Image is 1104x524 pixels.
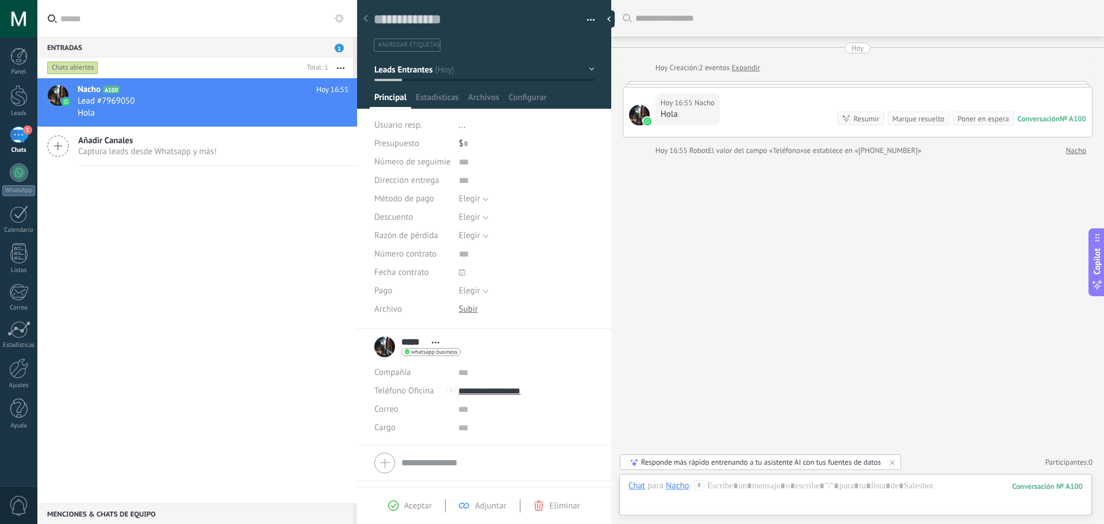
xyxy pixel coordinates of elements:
div: Fecha contrato [374,263,450,282]
div: Compañía [374,364,450,382]
span: Razón de pérdida [374,231,438,240]
div: Menciones & Chats de equipo [37,503,353,524]
span: Archivos [468,92,499,109]
div: Hoy [655,62,670,74]
div: Entradas [37,37,353,58]
div: Hola [661,109,715,120]
span: Nacho [695,97,715,109]
span: Añadir Canales [78,135,217,146]
a: Nacho [1066,145,1086,156]
span: Cargo [374,423,396,432]
button: Elegir [459,227,489,245]
span: Método de pago [374,194,434,203]
div: Correo [2,304,36,312]
span: Teléfono Oficina [374,385,434,396]
span: #agregar etiquetas [378,41,440,49]
span: Principal [374,92,407,109]
div: Ocultar [603,10,615,28]
span: : [689,480,691,492]
span: 0 [1088,457,1092,467]
img: waba.svg [643,117,651,125]
div: Leads [2,110,36,117]
div: Descuento [374,208,450,227]
span: Archivo [374,305,402,313]
img: icon [62,98,70,106]
div: Marque resuelto [892,113,944,124]
button: Elegir [459,208,489,227]
div: Cargo [374,419,450,437]
span: El valor del campo «Teléfono» [708,145,804,156]
div: Creación: [655,62,760,74]
div: 100 [1012,481,1083,491]
span: Aceptar [404,500,432,511]
div: WhatsApp [2,185,35,196]
span: Nacho [629,105,650,125]
span: Copilot [1091,248,1103,274]
span: ... [459,120,466,131]
div: Nacho [666,480,689,491]
div: Pago [374,282,450,300]
span: Número contrato [374,250,436,258]
div: Usuario resp. [374,116,450,135]
span: Fecha contrato [374,268,429,277]
span: Hola [78,108,95,118]
button: Elegir [459,282,489,300]
span: Eliminar [550,500,580,511]
span: Adjuntar [475,500,507,511]
span: 1 [23,125,32,135]
div: Total: 1 [302,62,328,74]
div: Calendario [2,227,36,234]
div: Archivo [374,300,450,319]
div: Hoy 16:55 [661,97,695,109]
a: avatariconNachoA100Hoy 16:55Lead #7969050Hola [37,78,357,127]
a: Participantes:0 [1045,457,1092,467]
div: Método de pago [374,190,450,208]
div: Responde más rápido entrenando a tu asistente AI con tus fuentes de datos [641,457,881,467]
span: whatsapp business [411,349,457,355]
span: Nacho [78,84,101,95]
div: Chats abiertos [47,61,98,75]
div: Número contrato [374,245,450,263]
span: Hoy 16:55 [316,84,348,95]
span: 2 eventos [699,62,729,74]
div: Estadísticas [2,342,36,349]
div: Presupuesto [374,135,450,153]
div: Conversación [1018,114,1060,124]
span: A100 [103,86,120,93]
span: Usuario resp. [374,120,422,131]
span: Correo [374,404,398,415]
span: Descuento [374,213,413,221]
div: Listas [2,267,36,274]
span: 1 [335,44,344,52]
div: Chats [2,147,36,154]
span: Pago [374,286,392,295]
span: se establece en «[PHONE_NUMBER]» [804,145,922,156]
div: Razón de pérdida [374,227,450,245]
span: Presupuesto [374,138,419,149]
button: Teléfono Oficina [374,382,434,400]
div: Ajustes [2,382,36,389]
button: Correo [374,400,398,419]
span: Dirección entrega [374,176,439,185]
span: Estadísticas [416,92,459,109]
span: Número de seguimiento [374,158,463,166]
div: № A100 [1060,114,1086,124]
div: Número de seguimiento [374,153,450,171]
div: Hoy [852,43,864,53]
span: Elegir [459,212,480,223]
span: Captura leads desde Whatsapp y más! [78,146,217,157]
button: Elegir [459,190,489,208]
a: Expandir [731,62,760,74]
span: para [647,480,664,492]
div: Resumir [853,113,879,124]
button: Más [328,58,353,78]
span: Elegir [459,230,480,241]
span: Elegir [459,193,480,204]
div: Hoy 16:55 [655,145,689,156]
span: Robot [689,146,708,155]
span: Elegir [459,285,480,296]
div: $ [459,135,595,153]
span: Configurar [508,92,546,109]
div: Panel [2,68,36,76]
div: Ayuda [2,422,36,430]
